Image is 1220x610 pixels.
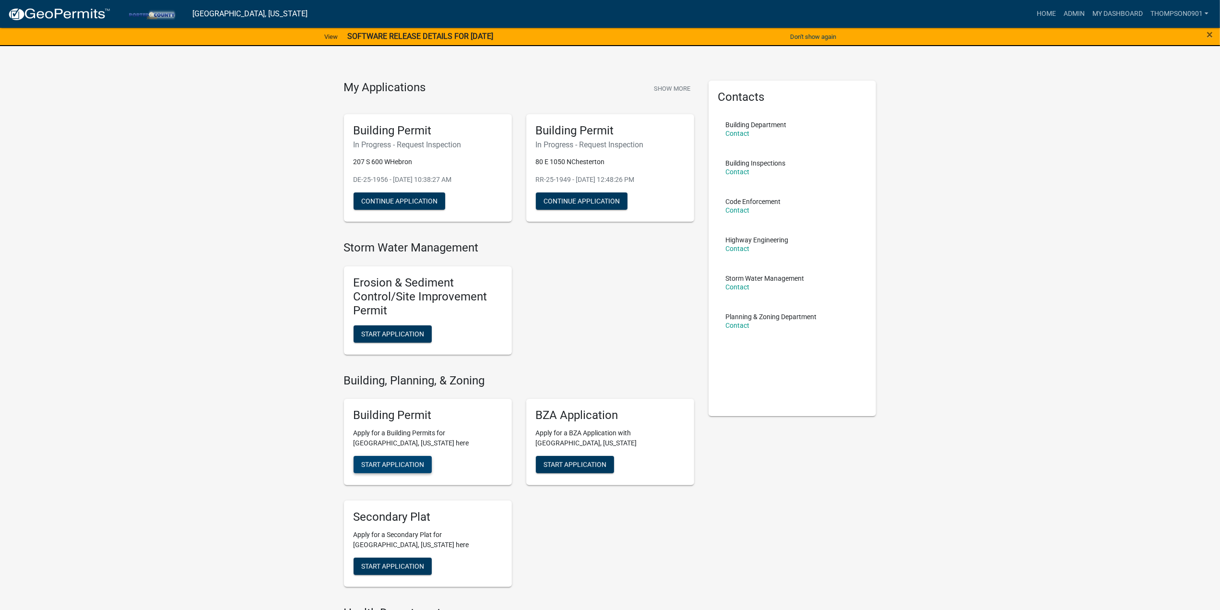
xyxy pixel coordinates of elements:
h5: Secondary Plat [354,510,502,524]
p: Highway Engineering [726,237,789,243]
p: RR-25-1949 - [DATE] 12:48:26 PM [536,175,685,185]
h5: Building Permit [354,408,502,422]
a: Contact [726,206,750,214]
button: Continue Application [536,192,628,210]
p: DE-25-1956 - [DATE] 10:38:27 AM [354,175,502,185]
span: Start Application [361,461,424,468]
p: Apply for a BZA Application with [GEOGRAPHIC_DATA], [US_STATE] [536,428,685,448]
a: [GEOGRAPHIC_DATA], [US_STATE] [192,6,308,22]
p: Apply for a Building Permits for [GEOGRAPHIC_DATA], [US_STATE] here [354,428,502,448]
h6: In Progress - Request Inspection [354,140,502,149]
span: Start Application [361,330,424,337]
h5: Contacts [718,90,867,104]
h5: Building Permit [536,124,685,138]
p: Building Department [726,121,787,128]
p: Planning & Zoning Department [726,313,817,320]
p: Storm Water Management [726,275,805,282]
p: Building Inspections [726,160,786,167]
span: Start Application [544,461,606,468]
strong: SOFTWARE RELEASE DETAILS FOR [DATE] [347,32,493,41]
a: Contact [726,168,750,176]
p: 207 S 600 WHebron [354,157,502,167]
a: Home [1033,5,1060,23]
button: Start Application [354,456,432,473]
button: Close [1207,29,1213,40]
button: Start Application [536,456,614,473]
h4: Building, Planning, & Zoning [344,374,694,388]
h4: Storm Water Management [344,241,694,255]
a: My Dashboard [1089,5,1147,23]
h4: My Applications [344,81,426,95]
p: 80 E 1050 NChesterton [536,157,685,167]
h6: In Progress - Request Inspection [536,140,685,149]
button: Start Application [354,558,432,575]
span: × [1207,28,1213,41]
button: Don't show again [786,29,840,45]
p: Apply for a Secondary Plat for [GEOGRAPHIC_DATA], [US_STATE] here [354,530,502,550]
h5: Building Permit [354,124,502,138]
a: Contact [726,322,750,329]
span: Start Application [361,562,424,570]
h5: BZA Application [536,408,685,422]
button: Continue Application [354,192,445,210]
button: Start Application [354,325,432,343]
h5: Erosion & Sediment Control/Site Improvement Permit [354,276,502,317]
a: Contact [726,130,750,137]
a: Contact [726,283,750,291]
a: Contact [726,245,750,252]
img: Porter County, Indiana [118,7,185,20]
p: Code Enforcement [726,198,781,205]
a: thompson0901 [1147,5,1212,23]
button: Show More [650,81,694,96]
a: Admin [1060,5,1089,23]
a: View [320,29,342,45]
